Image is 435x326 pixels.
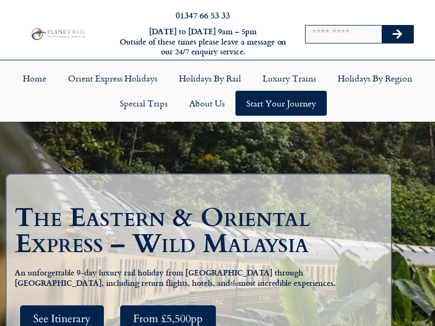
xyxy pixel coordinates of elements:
[230,278,239,291] em: the
[119,27,287,57] h6: [DATE] to [DATE] 9am – 5pm Outside of these times please leave a message on our 24/7 enquiry serv...
[33,312,91,325] span: See Itinerary
[382,26,413,43] button: Search
[168,66,252,91] a: Holidays by Rail
[15,268,383,289] h5: An unforgettable 9-day luxury rail holiday from [GEOGRAPHIC_DATA] through [GEOGRAPHIC_DATA], incl...
[327,66,423,91] a: Holidays by Region
[176,9,230,21] a: 01347 66 53 33
[57,66,168,91] a: Orient Express Holidays
[252,66,327,91] a: Luxury Trains
[109,91,178,116] a: Special Trips
[12,66,57,91] a: Home
[15,205,388,257] h1: The Eastern & Oriental Express – Wild Malaysia
[5,66,430,116] nav: Menu
[133,312,203,325] span: From £5,500pp
[235,91,327,116] a: Start your Journey
[178,91,235,116] a: About Us
[29,27,87,41] img: Planet Rail Train Holidays Logo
